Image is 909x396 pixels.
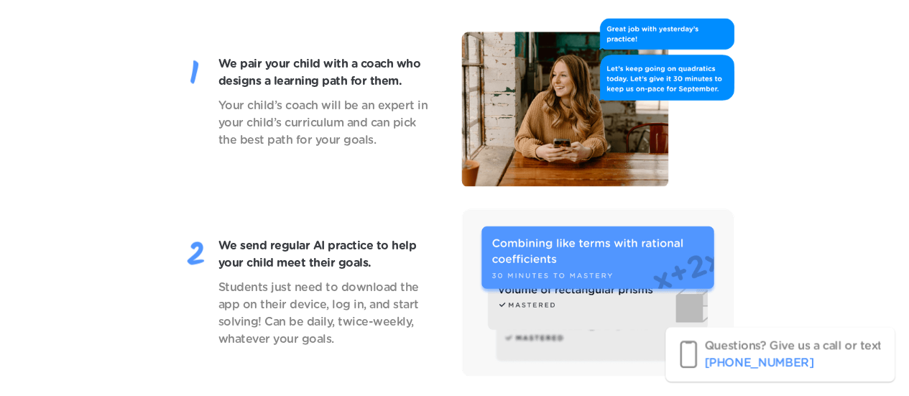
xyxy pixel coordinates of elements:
[704,354,813,372] p: ‪[PHONE_NUMBER]‬
[218,55,429,90] p: We pair your child with a coach who designs a learning path for them.
[218,278,429,347] p: Students just need to download the app on their device, log in, and start solving! Can be daily, ...
[218,97,429,149] p: Your child’s coach will be an expert in your child’s curriculum and can pick the best path for yo...
[665,327,895,382] a: Questions? Give us a call or text!‪[PHONE_NUMBER]‬
[218,236,429,271] p: We send regular AI practice to help your child meet their goals.
[704,337,885,354] p: Questions? Give us a call or text!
